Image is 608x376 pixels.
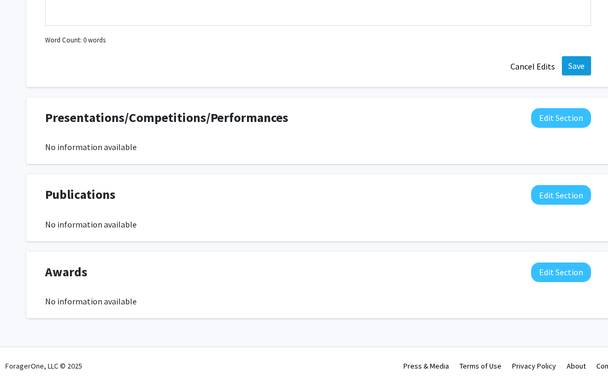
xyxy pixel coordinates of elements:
[504,56,562,76] button: Cancel Edits
[531,108,591,128] button: Edit Presentations/Competitions/Performances
[45,35,105,45] small: Word Count: 0 words
[460,361,501,371] a: Terms of Use
[45,185,116,204] span: Publications
[403,361,449,371] a: Press & Media
[562,56,591,75] button: Save
[8,328,45,368] iframe: Chat
[45,218,591,231] div: No information available
[45,141,591,153] div: No information available
[531,185,591,205] button: Edit Publications
[45,295,591,308] div: No information available
[512,361,556,371] a: Privacy Policy
[45,263,87,282] span: Awards
[45,108,288,127] span: Presentations/Competitions/Performances
[531,263,591,282] button: Edit Awards
[567,361,586,371] a: About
